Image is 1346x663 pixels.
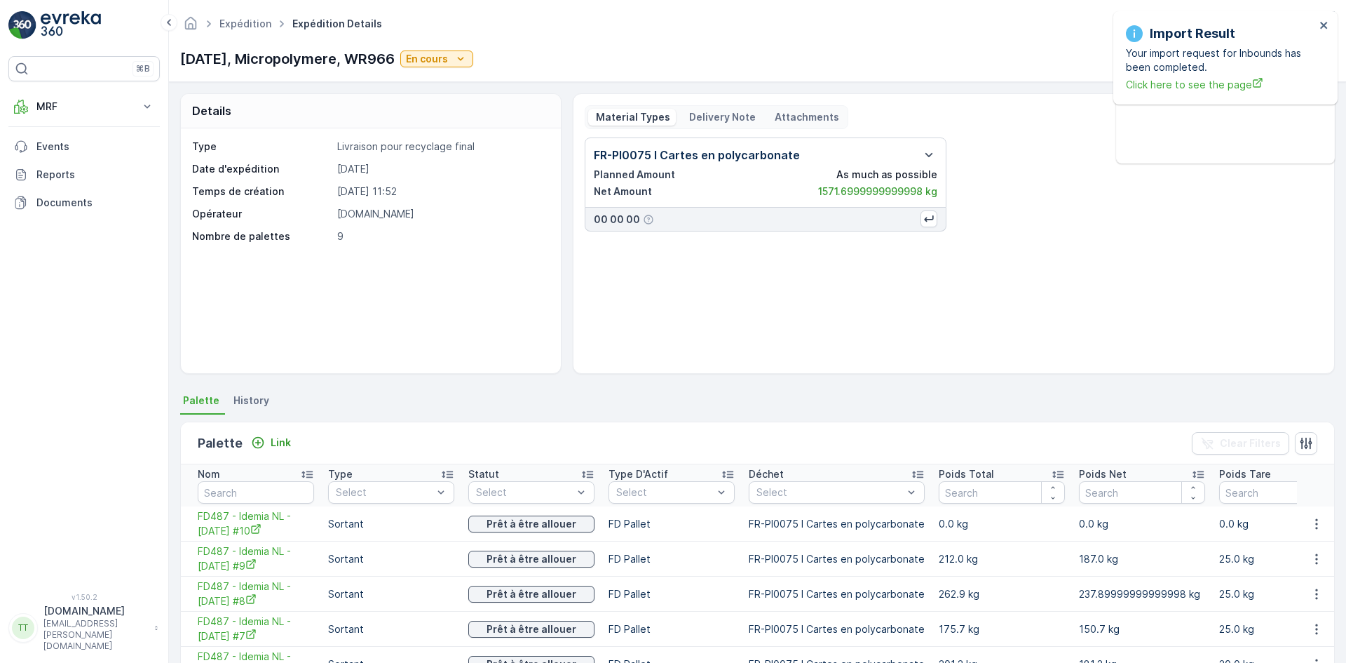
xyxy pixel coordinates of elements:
[198,434,243,453] p: Palette
[1192,432,1289,455] button: Clear Filters
[36,140,154,154] p: Events
[12,617,34,639] div: TT
[1219,481,1345,504] input: Search
[609,622,735,636] p: FD Pallet
[594,110,670,124] p: Material Types
[687,110,756,124] p: Delivery Note
[1319,20,1329,33] button: close
[1150,24,1235,43] p: Import Result
[1219,622,1345,636] p: 25.0 kg
[43,604,147,618] p: [DOMAIN_NAME]
[749,587,925,601] p: FR-PI0075 I Cartes en polycarbonate
[41,11,101,39] img: logo_light-DOdMpM7g.png
[1126,46,1315,74] p: Your import request for Inbounds has been completed.
[818,185,937,199] p: 1571.6999999999998 kg
[233,394,269,408] span: History
[328,517,454,531] p: Sortant
[609,587,735,601] p: FD Pallet
[192,140,332,154] p: Type
[468,621,594,638] button: Prêt à être allouer
[468,516,594,533] button: Prêt à être allouer
[245,434,297,451] button: Link
[836,168,937,182] p: As much as possible
[136,63,150,74] p: ⌘B
[749,467,784,481] p: Déchet
[609,552,735,566] p: FD Pallet
[468,586,594,603] button: Prêt à être allouer
[939,517,1065,531] p: 0.0 kg
[198,509,314,538] span: FD487 - Idemia NL - [DATE] #10
[8,604,160,652] button: TT[DOMAIN_NAME][EMAIL_ADDRESS][PERSON_NAME][DOMAIN_NAME]
[939,622,1065,636] p: 175.7 kg
[192,229,332,243] p: Nombre de palettes
[1219,517,1345,531] p: 0.0 kg
[1126,77,1315,92] a: Click here to see the page
[337,162,546,176] p: [DATE]
[476,485,573,500] p: Select
[328,552,454,566] p: Sortant
[1079,481,1205,504] input: Search
[36,100,132,114] p: MRF
[609,467,668,481] p: Type D'Actif
[939,552,1065,566] p: 212.0 kg
[939,587,1065,601] p: 262.9 kg
[406,52,448,66] p: En cours
[749,622,925,636] p: FR-PI0075 I Cartes en polycarbonate
[290,17,385,31] span: Expédition Details
[609,517,735,531] p: FD Pallet
[487,622,576,636] p: Prêt à être allouer
[328,622,454,636] p: Sortant
[337,229,546,243] p: 9
[468,551,594,568] button: Prêt à être allouer
[939,481,1065,504] input: Search
[8,189,160,217] a: Documents
[198,615,314,643] a: FD487 - Idemia NL - 26.09.2024 #7
[594,185,652,199] p: Net Amount
[487,587,576,601] p: Prêt à être allouer
[192,207,332,221] p: Opérateur
[198,544,314,573] a: FD487 - Idemia NL - 26.09.2024 #9
[594,168,675,182] p: Planned Amount
[337,207,546,221] p: [DOMAIN_NAME]
[271,436,291,450] p: Link
[198,481,314,504] input: Search
[400,51,473,67] button: En cours
[183,21,198,33] a: Homepage
[8,161,160,189] a: Reports
[468,467,499,481] p: Statut
[192,102,231,119] p: Details
[616,485,713,500] p: Select
[198,467,220,481] p: Nom
[336,485,433,500] p: Select
[8,11,36,39] img: logo
[36,196,154,210] p: Documents
[756,485,903,500] p: Select
[328,467,353,481] p: Type
[36,168,154,182] p: Reports
[1079,622,1205,636] p: 150.7 kg
[1079,517,1205,531] p: 0.0 kg
[643,214,654,225] div: Help Tooltip Icon
[1079,552,1205,566] p: 187.0 kg
[8,93,160,121] button: MRF
[594,147,800,163] p: FR-PI0075 I Cartes en polycarbonate
[198,509,314,538] a: FD487 - Idemia NL - 26.09.2024 #10
[487,552,576,566] p: Prêt à être allouer
[1219,552,1345,566] p: 25.0 kg
[1219,467,1271,481] p: Poids Tare
[1219,587,1345,601] p: 25.0 kg
[192,185,332,199] p: Temps de création
[198,580,314,608] span: FD487 - Idemia NL - [DATE] #8
[192,162,332,176] p: Date d'expédition
[337,140,546,154] p: Livraison pour recyclage final
[594,213,640,227] p: 00 00 00
[1220,436,1281,450] p: Clear Filters
[337,185,546,199] p: [DATE] 11:52
[487,517,576,531] p: Prêt à être allouer
[180,48,395,69] p: [DATE], Micropolymere, WR966
[939,467,994,481] p: Poids Total
[43,618,147,652] p: [EMAIL_ADDRESS][PERSON_NAME][DOMAIN_NAME]
[8,133,160,161] a: Events
[198,615,314,643] span: FD487 - Idemia NL - [DATE] #7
